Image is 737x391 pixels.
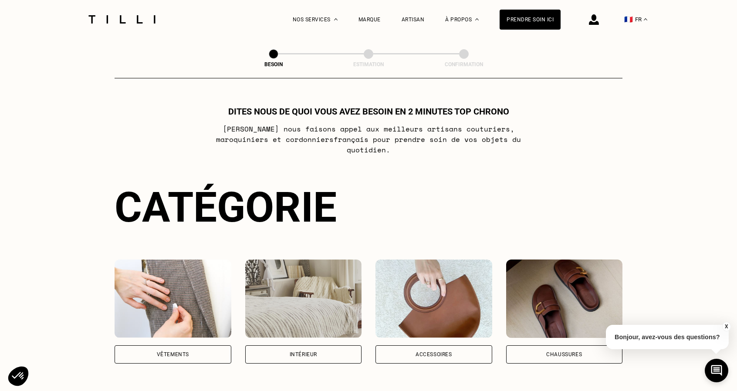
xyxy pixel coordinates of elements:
[85,15,159,24] img: Logo du service de couturière Tilli
[475,18,479,20] img: Menu déroulant à propos
[722,322,730,331] button: X
[506,260,623,338] img: Chaussures
[115,183,622,232] div: Catégorie
[500,10,561,30] a: Prendre soin ici
[644,18,647,20] img: menu déroulant
[115,260,231,338] img: Vêtements
[290,352,317,357] div: Intérieur
[325,61,412,67] div: Estimation
[196,124,541,155] p: [PERSON_NAME] nous faisons appel aux meilleurs artisans couturiers , maroquiniers et cordonniers ...
[230,61,317,67] div: Besoin
[402,17,425,23] a: Artisan
[228,106,509,117] h1: Dites nous de quoi vous avez besoin en 2 minutes top chrono
[589,14,599,25] img: icône connexion
[358,17,381,23] a: Marque
[546,352,582,357] div: Chaussures
[334,18,338,20] img: Menu déroulant
[416,352,452,357] div: Accessoires
[606,325,729,349] p: Bonjour, avez-vous des questions?
[420,61,507,67] div: Confirmation
[375,260,492,338] img: Accessoires
[624,15,633,24] span: 🇫🇷
[245,260,362,338] img: Intérieur
[157,352,189,357] div: Vêtements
